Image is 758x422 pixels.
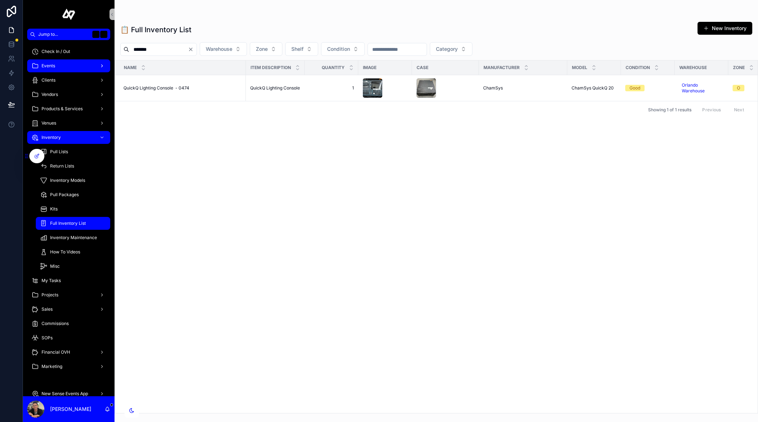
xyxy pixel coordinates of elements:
[27,88,110,101] a: Vendors
[123,85,242,91] a: QuickQ Lighting Console - 0474
[42,391,88,397] span: New Sense Events App
[23,40,115,396] div: scrollable content
[120,25,191,35] h1: 📋 Full Inventory List
[430,42,472,56] button: Select Button
[27,346,110,359] a: Financial OVH
[679,81,721,95] a: Orlando Warehouse
[36,160,110,173] a: Return Lists
[50,192,79,198] span: Pull Packages
[42,321,69,326] span: Commissions
[309,85,354,91] a: 1
[42,349,70,355] span: Financial OVH
[27,317,110,330] a: Commissions
[36,203,110,215] a: Kits
[27,29,110,40] button: Jump to...K
[251,65,291,71] span: Item Description
[50,163,74,169] span: Return Lists
[42,120,56,126] span: Venues
[36,174,110,187] a: Inventory Models
[682,82,718,94] span: Orlando Warehouse
[483,85,503,91] span: ChamSys
[123,85,189,91] span: QuickQ Lighting Console - 0474
[626,65,650,71] span: Condition
[250,85,300,91] a: QuickQ Lighting Console
[27,387,110,400] a: New Sense Events App
[363,65,376,71] span: Image
[436,45,458,53] span: Category
[27,102,110,115] a: Products & Services
[285,42,318,56] button: Select Button
[50,220,86,226] span: Full Inventory List
[50,235,97,241] span: Inventory Maintenance
[250,42,282,56] button: Select Button
[188,47,196,52] button: Clear
[27,74,110,87] a: Clients
[50,406,91,413] p: [PERSON_NAME]
[36,188,110,201] a: Pull Packages
[42,292,58,298] span: Projects
[50,249,80,255] span: How To Videos
[42,92,58,97] span: Vendors
[27,59,110,72] a: Events
[27,331,110,344] a: SOPs
[27,303,110,316] a: Sales
[327,45,350,53] span: Condition
[291,45,303,53] span: Shelf
[27,360,110,373] a: Marketing
[27,288,110,301] a: Projects
[630,85,640,91] div: Good
[27,45,110,58] a: Check In / Out
[101,31,107,37] span: K
[36,246,110,258] a: How To Videos
[572,85,614,91] span: ChamSys QuickQ 20
[42,278,61,283] span: My Tasks
[42,77,55,83] span: Clients
[27,117,110,130] a: Venues
[50,178,85,183] span: Inventory Models
[483,85,563,91] a: ChamSys
[42,335,53,341] span: SOPs
[50,149,68,155] span: Pull Lists
[698,22,752,35] button: New Inventory
[38,31,89,37] span: Jump to...
[36,145,110,158] a: Pull Lists
[42,49,70,54] span: Check In / Out
[36,217,110,230] a: Full Inventory List
[200,42,247,56] button: Select Button
[572,65,587,71] span: Model
[648,107,691,113] span: Showing 1 of 1 results
[124,65,137,71] span: Name
[256,45,268,53] span: Zone
[625,85,670,91] a: Good
[36,231,110,244] a: Inventory Maintenance
[27,274,110,287] a: My Tasks
[322,65,345,71] span: Quantity
[321,42,365,56] button: Select Button
[42,364,62,369] span: Marketing
[484,65,520,71] span: Manufacturer
[50,206,58,212] span: Kits
[36,260,110,273] a: Misc
[42,135,61,140] span: Inventory
[679,65,707,71] span: Warehouse
[42,106,83,112] span: Products & Services
[206,45,232,53] span: Warehouse
[737,85,740,91] div: O
[50,263,60,269] span: Misc
[679,79,724,97] a: Orlando Warehouse
[42,63,55,69] span: Events
[417,65,428,71] span: Case
[572,85,617,91] a: ChamSys QuickQ 20
[62,9,76,20] img: App logo
[42,306,53,312] span: Sales
[27,131,110,144] a: Inventory
[733,65,745,71] span: Zone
